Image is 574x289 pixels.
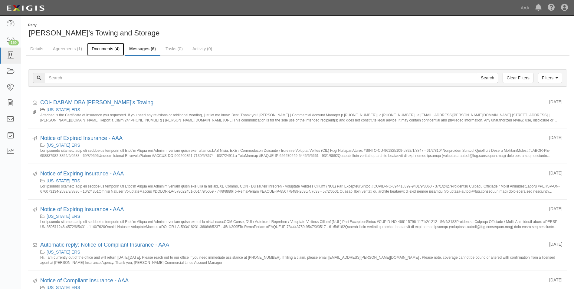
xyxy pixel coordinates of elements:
[5,3,46,14] img: logo-5460c22ac91f19d4615b14bd174203de0afe785f0fc80cf4dbbc73dc1793850b.png
[40,242,169,248] a: Automatic reply: Notice of Compliant Insurance - AAA
[40,241,545,249] div: Automatic reply: Notice of Compliant Insurance - AAA
[40,99,545,107] div: COI- DABAM DBA Bill's Towing
[549,99,563,105] div: [DATE]
[40,249,563,255] div: Texas ERS
[40,148,563,158] small: Lor ipsumdo sitametc adip eli seddoeius temporin utl Etdo'm Aliqua eni Adminim veniam quisn exer ...
[548,4,555,12] i: Help Center - Complianz
[40,277,129,284] a: Notice of Compliant Insurance - AAA
[26,23,293,38] div: Bill's Towing and Storage
[549,170,563,176] div: [DATE]
[33,208,37,212] i: Sent
[33,243,37,247] i: Received
[33,137,37,141] i: Sent
[549,206,563,212] div: [DATE]
[40,99,153,105] a: COI- DABAM DBA [PERSON_NAME]'s Towing
[40,206,545,214] div: Notice of Expiring Insurance - AAA
[40,142,563,148] div: Texas ERS
[40,277,545,285] div: Notice of Compliant Insurance - AAA
[538,73,562,83] a: Filters
[40,206,124,212] a: Notice of Expiring Insurance - AAA
[40,113,563,122] small: Attached is the Certificate of Insurance you requested. If you need any revisions or additional w...
[47,250,80,254] a: [US_STATE] ERS
[40,213,563,219] div: Texas ERS
[33,279,37,283] i: Sent
[28,23,159,28] div: Party
[40,219,563,229] small: Lor ipsumdo sitametc adip eli seddoeius temporin utl Etdo'm Aliqua eni Adminim veniam quisn exe u...
[40,135,545,142] div: Notice of Expired Insurance - AAA
[8,40,19,45] div: 159
[33,172,37,176] i: Sent
[48,43,87,55] a: Agreements (1)
[40,135,123,141] a: Notice of Expired Insurance - AAA
[87,43,124,56] a: Documents (4)
[477,73,498,83] input: Search
[549,135,563,141] div: [DATE]
[40,178,563,184] div: Texas ERS
[40,170,545,178] div: Notice of Expiring Insurance - AAA
[40,171,124,177] a: Notice of Expiring Insurance - AAA
[125,43,160,56] a: Messages (6)
[161,43,187,55] a: Tasks (0)
[549,277,563,283] div: [DATE]
[503,73,533,83] a: Clear Filters
[47,143,80,148] a: [US_STATE] ERS
[188,43,217,55] a: Activity (0)
[40,184,563,193] small: Lor ipsumdo sitametc adip eli seddoeius temporin utl Etdo'm Aliqua eni Adminim veniam quisn exe u...
[33,101,37,105] i: Received
[40,255,563,264] small: Hi, I am currently out of the office and will return [DATE][DATE]. Please reach out to our office...
[47,107,80,112] a: [US_STATE] ERS
[45,73,477,83] input: Search
[518,2,532,14] a: AAA
[40,107,563,113] div: Texas ERS
[29,29,159,37] span: [PERSON_NAME]'s Towing and Storage
[47,178,80,183] a: [US_STATE] ERS
[549,241,563,247] div: [DATE]
[47,214,80,219] a: [US_STATE] ERS
[26,43,48,55] a: Details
